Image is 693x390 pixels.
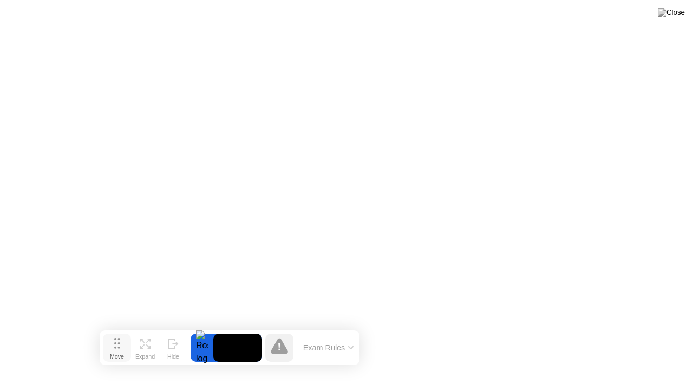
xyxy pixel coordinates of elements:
div: Hide [167,353,179,360]
button: Hide [159,334,187,362]
button: Expand [131,334,159,362]
div: Move [110,353,124,360]
button: Exam Rules [300,343,357,353]
button: Move [103,334,131,362]
div: Expand [135,353,155,360]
